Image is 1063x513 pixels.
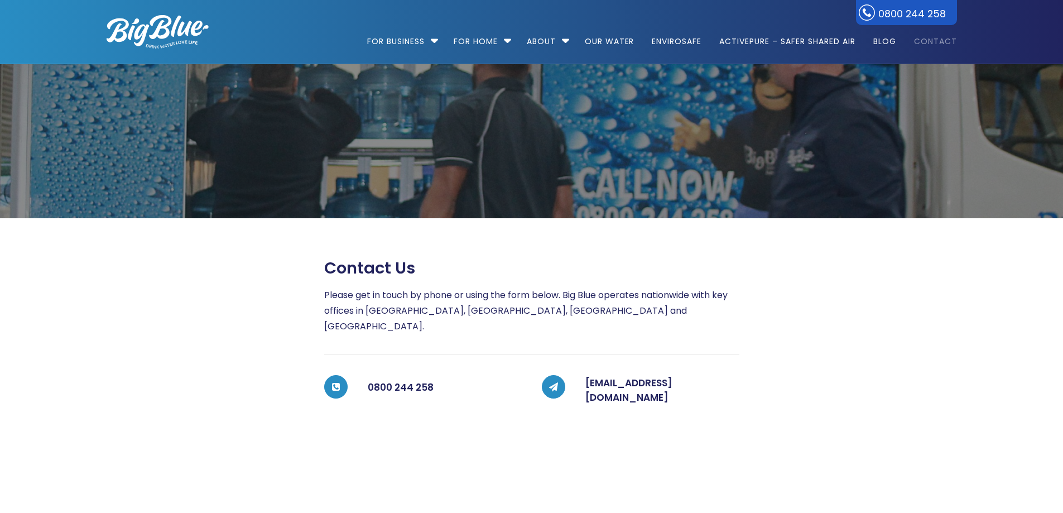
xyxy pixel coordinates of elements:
[585,376,672,404] a: [EMAIL_ADDRESS][DOMAIN_NAME]
[368,376,522,399] h5: 0800 244 258
[324,426,739,510] iframe: Web Forms
[107,15,209,49] img: logo
[324,287,739,334] p: Please get in touch by phone or using the form below. Big Blue operates nationwide with key offic...
[324,258,415,278] span: Contact us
